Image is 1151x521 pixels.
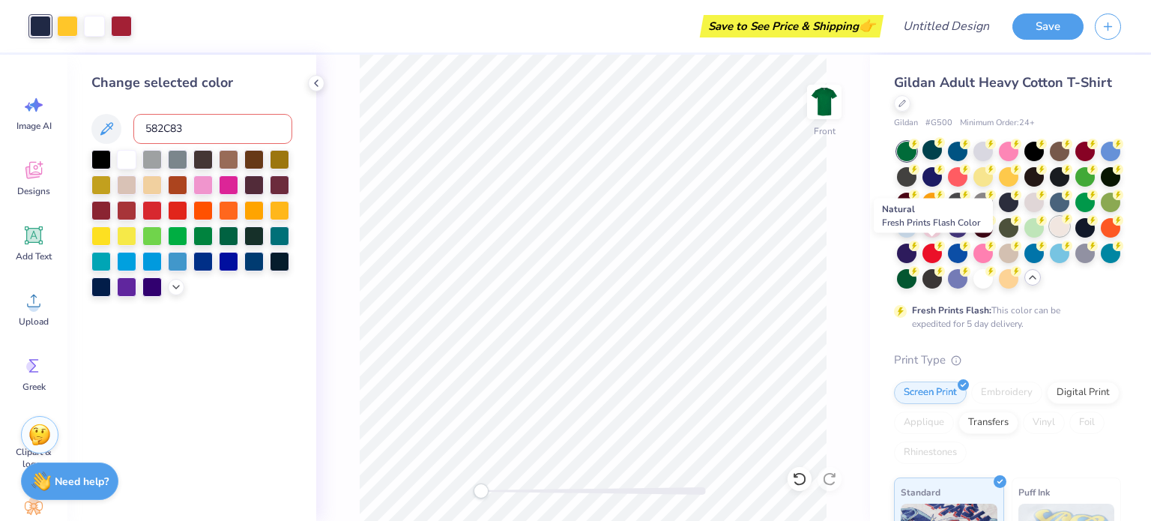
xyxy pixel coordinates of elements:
div: Digital Print [1047,382,1120,404]
div: Front [814,124,836,138]
div: Embroidery [971,382,1042,404]
img: Front [809,87,839,117]
strong: Fresh Prints Flash: [912,304,991,316]
strong: Need help? [55,475,109,489]
div: Natural [874,199,993,233]
span: # G500 [925,117,952,130]
span: Puff Ink [1018,484,1050,500]
input: Untitled Design [891,11,1001,41]
div: Accessibility label [474,484,489,499]
div: Applique [894,412,954,434]
button: Save [1012,13,1084,40]
input: e.g. 7428 c [133,114,292,144]
div: Screen Print [894,382,967,404]
span: Designs [17,185,50,197]
span: Gildan [894,117,918,130]
span: Minimum Order: 24 + [960,117,1035,130]
span: Upload [19,316,49,328]
span: Add Text [16,250,52,262]
div: Change selected color [91,73,292,93]
div: Save to See Price & Shipping [704,15,880,37]
span: Gildan Adult Heavy Cotton T-Shirt [894,73,1112,91]
div: Transfers [958,412,1018,434]
span: Image AI [16,120,52,132]
span: Greek [22,381,46,393]
div: Rhinestones [894,442,967,464]
div: Vinyl [1023,412,1065,434]
span: Clipart & logos [9,446,58,470]
div: Foil [1069,412,1105,434]
span: Standard [901,484,940,500]
span: Fresh Prints Flash Color [882,217,980,229]
span: 👉 [859,16,875,34]
div: Print Type [894,352,1121,369]
div: This color can be expedited for 5 day delivery. [912,304,1096,331]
